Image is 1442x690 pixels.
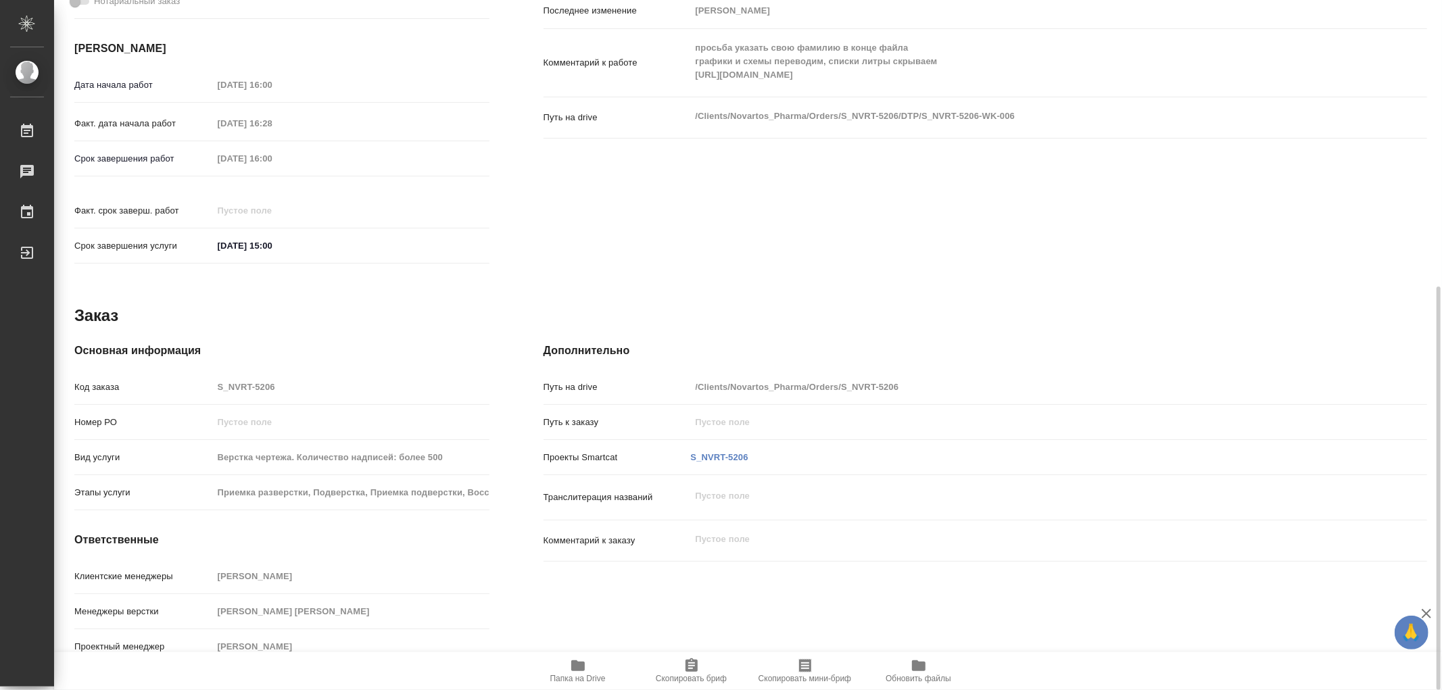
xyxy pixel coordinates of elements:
[1395,616,1428,649] button: 🙏
[886,674,951,683] span: Обновить файлы
[213,566,489,586] input: Пустое поле
[544,111,691,124] p: Путь на drive
[691,1,1353,20] input: Пустое поле
[74,117,213,130] p: Факт. дата начала работ
[544,380,691,394] p: Путь на drive
[544,343,1427,359] h4: Дополнительно
[635,652,748,690] button: Скопировать бриф
[213,601,489,621] input: Пустое поле
[74,239,213,253] p: Срок завершения услуги
[691,452,748,462] a: S_NVRT-5206
[521,652,635,690] button: Папка на Drive
[759,674,851,683] span: Скопировать мини-бриф
[691,377,1353,397] input: Пустое поле
[656,674,727,683] span: Скопировать бриф
[74,380,213,394] p: Код заказа
[544,416,691,429] p: Путь к заказу
[74,416,213,429] p: Номер РО
[544,451,691,464] p: Проекты Smartcat
[213,483,489,502] input: Пустое поле
[74,41,489,57] h4: [PERSON_NAME]
[544,534,691,547] p: Комментарий к заказу
[74,605,213,618] p: Менеджеры верстки
[74,451,213,464] p: Вид услуги
[691,36,1353,87] textarea: просьба указать свою фамилию в конце файла графики и схемы переводим, списки литры скрываем [URL]...
[213,114,331,133] input: Пустое поле
[213,412,489,432] input: Пустое поле
[213,447,489,467] input: Пустое поле
[748,652,862,690] button: Скопировать мини-бриф
[544,491,691,504] p: Транслитерация названий
[74,152,213,166] p: Срок завершения работ
[74,204,213,218] p: Факт. срок заверш. работ
[74,78,213,92] p: Дата начала работ
[213,637,489,656] input: Пустое поле
[74,486,213,499] p: Этапы услуги
[213,75,331,95] input: Пустое поле
[691,105,1353,128] textarea: /Clients/Novartos_Pharma/Orders/S_NVRT-5206/DTP/S_NVRT-5206-WK-006
[213,377,489,397] input: Пустое поле
[544,4,691,18] p: Последнее изменение
[550,674,606,683] span: Папка на Drive
[74,305,118,326] h2: Заказ
[862,652,976,690] button: Обновить файлы
[544,56,691,70] p: Комментарий к работе
[74,532,489,548] h4: Ответственные
[74,640,213,654] p: Проектный менеджер
[74,343,489,359] h4: Основная информация
[691,412,1353,432] input: Пустое поле
[213,201,331,220] input: Пустое поле
[74,570,213,583] p: Клиентские менеджеры
[1400,618,1423,647] span: 🙏
[213,236,331,255] input: ✎ Введи что-нибудь
[213,149,331,168] input: Пустое поле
